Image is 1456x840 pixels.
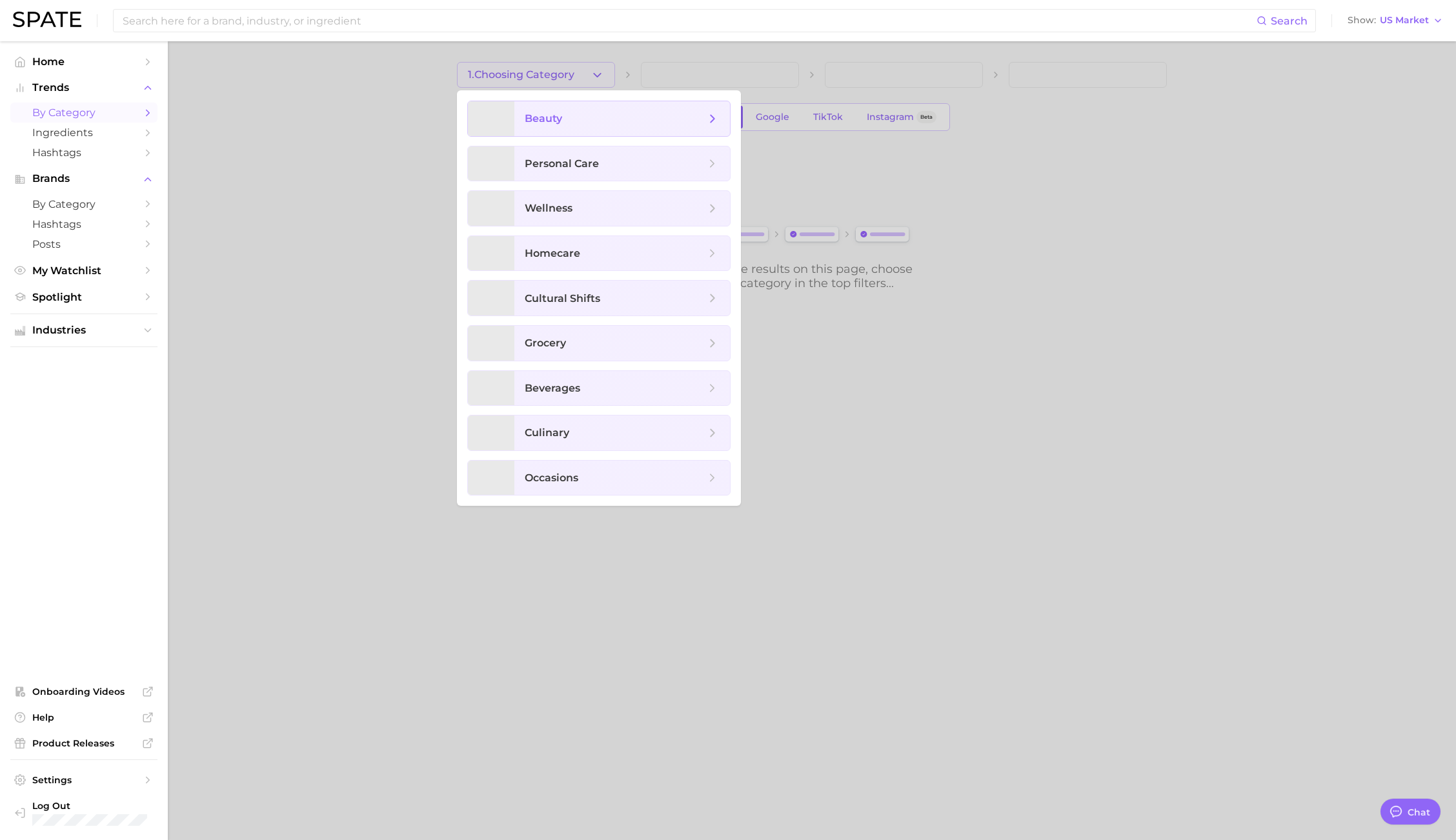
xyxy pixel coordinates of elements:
[525,202,572,214] span: wellness
[525,247,580,259] span: homecare
[32,712,136,723] span: Help
[525,112,562,125] span: beauty
[457,90,741,506] ul: 1.Choosing Category
[10,214,157,234] a: Hashtags
[32,82,136,94] span: Trends
[10,194,157,214] a: by Category
[1380,17,1429,24] span: US Market
[10,770,157,790] a: Settings
[32,146,136,159] span: Hashtags
[10,321,157,340] button: Industries
[525,426,569,439] span: culinary
[32,106,136,119] span: by Category
[10,682,157,701] a: Onboarding Videos
[10,143,157,163] a: Hashtags
[10,287,157,307] a: Spotlight
[10,708,157,727] a: Help
[525,382,580,394] span: beverages
[10,234,157,254] a: Posts
[10,796,157,830] a: Log out. Currently logged in with e-mail srosen@interparfumsinc.com.
[1344,12,1446,29] button: ShowUS Market
[10,169,157,188] button: Brands
[13,12,81,27] img: SPATE
[32,55,136,68] span: Home
[10,52,157,72] a: Home
[10,734,157,753] a: Product Releases
[32,126,136,139] span: Ingredients
[32,325,136,336] span: Industries
[32,686,136,697] span: Onboarding Videos
[525,337,566,349] span: grocery
[10,103,157,123] a: by Category
[32,198,136,210] span: by Category
[525,157,599,170] span: personal care
[10,261,157,281] a: My Watchlist
[121,10,1257,32] input: Search here for a brand, industry, or ingredient
[10,123,157,143] a: Ingredients
[32,173,136,185] span: Brands
[32,265,136,277] span: My Watchlist
[10,78,157,97] button: Trends
[32,291,136,303] span: Spotlight
[1348,17,1376,24] span: Show
[32,800,167,812] span: Log Out
[525,472,578,484] span: occasions
[32,774,136,786] span: Settings
[32,737,136,749] span: Product Releases
[32,218,136,230] span: Hashtags
[1271,15,1308,27] span: Search
[525,292,600,305] span: cultural shifts
[32,238,136,250] span: Posts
